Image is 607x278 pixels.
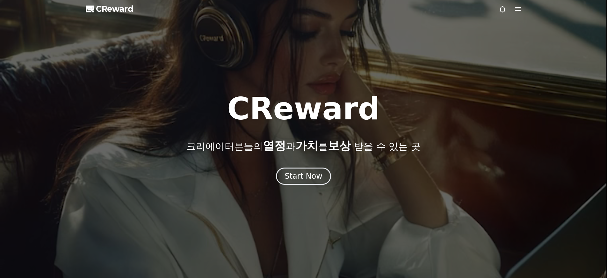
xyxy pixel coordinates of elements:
div: Start Now [285,171,322,181]
span: 열정 [263,139,286,152]
button: Start Now [276,168,331,185]
span: CReward [96,4,134,14]
span: 가치 [295,139,318,152]
p: 크리에이터분들의 과 를 받을 수 있는 곳 [186,139,420,152]
h1: CReward [227,94,380,124]
a: Start Now [276,174,331,180]
span: 보상 [328,139,351,152]
a: CReward [86,4,134,14]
